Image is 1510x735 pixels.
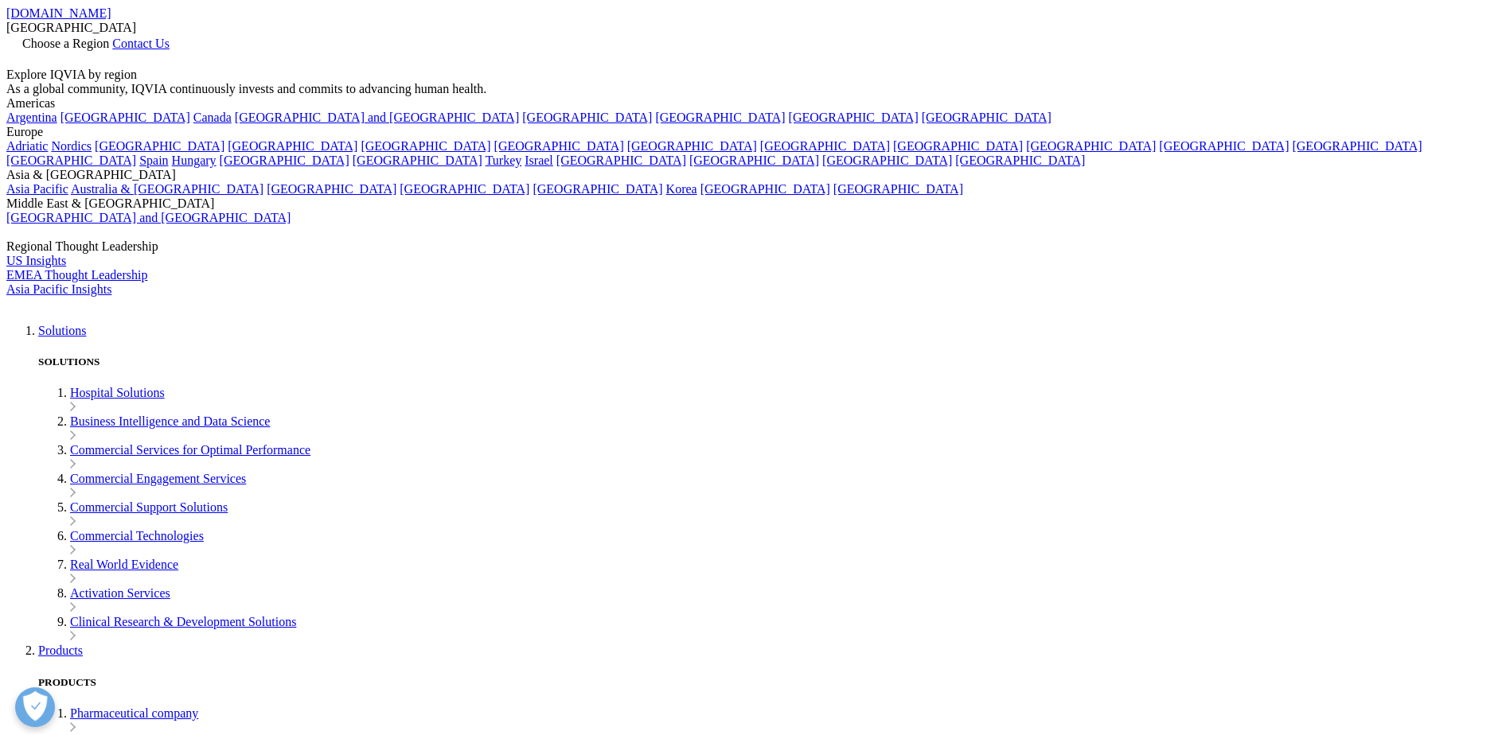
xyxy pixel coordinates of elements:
[700,182,830,196] a: [GEOGRAPHIC_DATA]
[893,139,1023,153] a: [GEOGRAPHIC_DATA]
[60,111,190,124] a: [GEOGRAPHIC_DATA]
[172,154,217,167] a: Hungary
[228,139,357,153] a: [GEOGRAPHIC_DATA]
[235,111,519,124] a: [GEOGRAPHIC_DATA] and [GEOGRAPHIC_DATA]
[400,182,529,196] a: [GEOGRAPHIC_DATA]
[112,37,170,50] a: Contact Us
[666,182,697,196] a: Korea
[6,254,66,267] a: US Insights
[955,154,1085,167] a: [GEOGRAPHIC_DATA]
[6,268,147,282] a: EMEA Thought Leadership
[6,196,1504,211] div: Middle East & [GEOGRAPHIC_DATA]
[522,111,652,124] a: [GEOGRAPHIC_DATA]
[220,154,349,167] a: [GEOGRAPHIC_DATA]
[6,282,111,296] a: Asia Pacific Insights
[1026,139,1156,153] a: [GEOGRAPHIC_DATA]
[627,139,757,153] a: [GEOGRAPHIC_DATA]
[525,154,553,167] a: Israel
[6,96,1504,111] div: Americas
[38,356,1504,368] h5: SOLUTIONS
[6,154,136,167] a: [GEOGRAPHIC_DATA]
[361,139,490,153] a: [GEOGRAPHIC_DATA]
[822,154,952,167] a: [GEOGRAPHIC_DATA]
[6,125,1504,139] div: Europe
[922,111,1052,124] a: [GEOGRAPHIC_DATA]
[70,706,198,720] a: Pharmaceutical company
[486,154,522,167] a: Turkey
[689,154,819,167] a: [GEOGRAPHIC_DATA]
[556,154,686,167] a: [GEOGRAPHIC_DATA]
[51,139,92,153] a: Nordics
[70,472,246,485] a: Commercial Engagement Services
[6,68,1504,82] div: Explore IQVIA by region
[6,21,1504,35] div: [GEOGRAPHIC_DATA]
[1159,139,1289,153] a: [GEOGRAPHIC_DATA]
[6,239,1504,254] div: Regional Thought Leadership
[70,386,165,399] a: Hospital Solutions
[139,154,168,167] a: Spain
[71,182,263,196] a: Australia & [GEOGRAPHIC_DATA]
[70,615,296,628] a: Clinical Research & Development Solutions
[760,139,890,153] a: [GEOGRAPHIC_DATA]
[267,182,396,196] a: [GEOGRAPHIC_DATA]
[22,37,109,50] span: Choose a Region
[70,586,170,600] a: Activation Services
[38,676,1504,689] h5: PRODUCTS
[789,111,919,124] a: [GEOGRAPHIC_DATA]
[6,168,1504,182] div: Asia & [GEOGRAPHIC_DATA]
[193,111,232,124] a: Canada
[494,139,624,153] a: [GEOGRAPHIC_DATA]
[95,139,224,153] a: [GEOGRAPHIC_DATA]
[38,644,83,657] a: Products
[6,139,48,153] a: Adriatic
[70,558,178,571] a: Real World Evidence
[15,687,55,727] button: Präferenzen öffnen
[655,111,785,124] a: [GEOGRAPHIC_DATA]
[6,211,291,224] a: [GEOGRAPHIC_DATA] and [GEOGRAPHIC_DATA]
[533,182,662,196] a: [GEOGRAPHIC_DATA]
[353,154,482,167] a: [GEOGRAPHIC_DATA]
[1292,139,1422,153] a: [GEOGRAPHIC_DATA]
[70,500,228,514] a: Commercial Support Solutions
[70,414,270,428] a: Business Intelligence and Data Science
[70,443,310,457] a: Commercial Services for Optimal Performance
[6,111,57,124] a: Argentina
[38,324,86,337] a: Solutions
[6,6,111,20] a: [DOMAIN_NAME]
[6,182,68,196] a: Asia Pacific
[833,182,963,196] a: [GEOGRAPHIC_DATA]
[6,82,1504,96] div: As a global community, IQVIA continuously invests and commits to advancing human health.
[70,529,204,542] a: Commercial Technologies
